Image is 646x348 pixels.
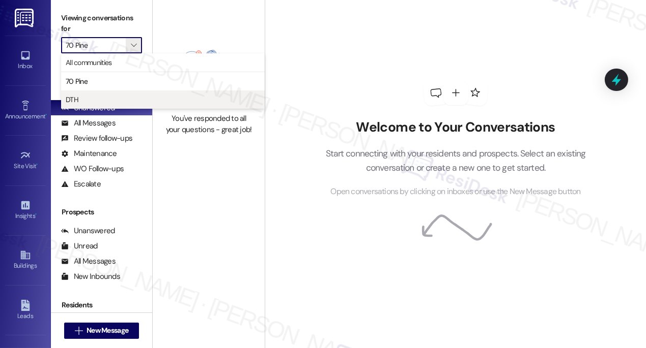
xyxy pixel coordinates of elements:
[66,57,112,68] span: All communities
[61,271,120,282] div: New Inbounds
[61,164,124,174] div: WO Follow-ups
[5,246,46,274] a: Buildings
[5,147,46,174] a: Site Visit •
[61,148,117,159] div: Maintenance
[5,197,46,224] a: Insights •
[64,323,139,339] button: New Message
[45,111,47,118] span: •
[61,226,115,236] div: Unanswered
[310,119,601,136] h2: Welcome to Your Conversations
[66,94,78,105] span: DTH
[35,211,37,218] span: •
[51,207,152,217] div: Prospects
[61,118,116,129] div: All Messages
[15,9,36,27] img: ResiDesk Logo
[66,37,126,53] input: All communities
[75,327,82,335] i: 
[61,179,101,189] div: Escalate
[131,41,136,49] i: 
[51,69,152,79] div: Prospects + Residents
[51,300,152,310] div: Residents
[164,113,254,135] div: You've responded to all your questions - great job!
[310,146,601,175] p: Start connecting with your residents and prospects. Select an existing conversation or create a n...
[5,297,46,324] a: Leads
[37,161,38,168] span: •
[61,256,116,267] div: All Messages
[87,325,128,336] span: New Message
[164,39,254,108] img: empty-state
[330,185,580,198] span: Open conversations by clicking on inboxes or use the New Message button
[5,47,46,74] a: Inbox
[66,76,88,86] span: 70 Pine
[61,241,98,251] div: Unread
[61,133,132,144] div: Review follow-ups
[61,10,142,37] label: Viewing conversations for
